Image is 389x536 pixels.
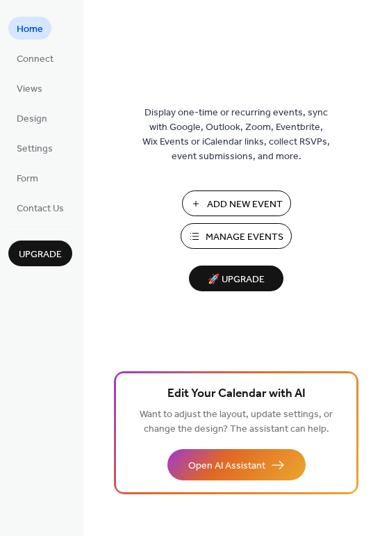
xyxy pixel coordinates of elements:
span: Connect [17,52,53,67]
span: Home [17,22,43,37]
span: Settings [17,142,53,156]
a: Contact Us [8,196,72,219]
a: Settings [8,136,61,159]
a: Form [8,166,47,189]
button: Open AI Assistant [167,449,306,480]
span: Views [17,82,42,97]
span: Upgrade [19,247,62,262]
span: Edit Your Calendar with AI [167,384,306,404]
button: Upgrade [8,241,72,266]
button: 🚀 Upgrade [189,266,283,291]
span: Display one-time or recurring events, sync with Google, Outlook, Zoom, Eventbrite, Wix Events or ... [142,106,330,164]
button: Manage Events [181,223,292,249]
span: Form [17,172,38,186]
span: Contact Us [17,202,64,216]
span: Design [17,112,47,127]
button: Add New Event [182,190,291,216]
span: 🚀 Upgrade [197,270,275,289]
a: Design [8,106,56,129]
span: Manage Events [206,230,283,245]
a: Views [8,76,51,99]
a: Connect [8,47,62,70]
span: Add New Event [207,197,283,212]
span: Want to adjust the layout, update settings, or change the design? The assistant can help. [140,405,333,439]
span: Open AI Assistant [188,459,265,473]
a: Home [8,17,51,40]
